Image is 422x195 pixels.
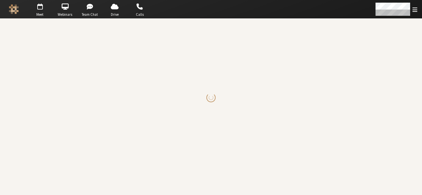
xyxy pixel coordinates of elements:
span: Meet [28,12,51,17]
span: Team Chat [78,12,102,17]
span: Calls [128,12,151,17]
img: Iotum [9,4,19,14]
span: Drive [103,12,126,17]
span: Webinars [53,12,76,17]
